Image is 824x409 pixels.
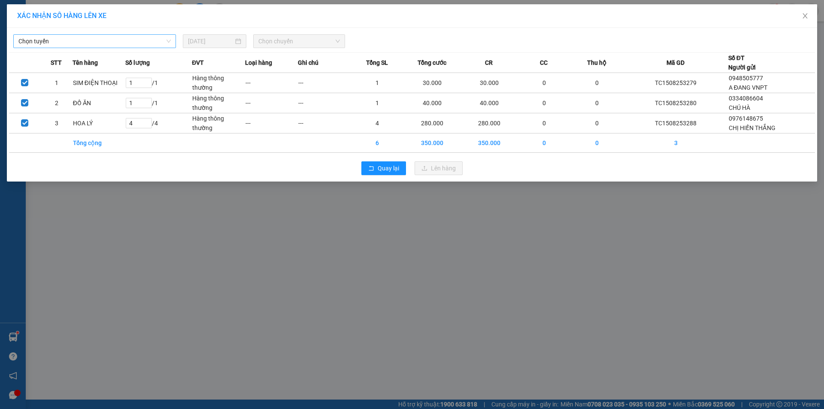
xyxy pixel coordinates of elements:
[729,95,763,102] span: 0334086604
[351,113,403,133] td: 4
[403,93,460,113] td: 40.000
[125,58,150,67] span: Số lượng
[518,113,570,133] td: 0
[666,58,685,67] span: Mã GD
[403,133,460,153] td: 350.000
[485,58,493,67] span: CR
[351,73,403,93] td: 1
[298,93,351,113] td: ---
[73,58,98,67] span: Tên hàng
[403,73,460,93] td: 30.000
[125,73,192,93] td: / 1
[378,164,399,173] span: Quay lại
[51,58,62,67] span: STT
[192,113,245,133] td: Hàng thông thường
[571,113,624,133] td: 0
[418,58,446,67] span: Tổng cước
[624,133,728,153] td: 3
[540,58,548,67] span: CC
[518,73,570,93] td: 0
[298,73,351,93] td: ---
[245,113,298,133] td: ---
[298,58,318,67] span: Ghi chú
[403,113,460,133] td: 280.000
[192,93,245,113] td: Hàng thông thường
[518,93,570,113] td: 0
[245,58,272,67] span: Loại hàng
[587,58,606,67] span: Thu hộ
[188,36,233,46] input: 15/08/2025
[351,93,403,113] td: 1
[624,113,728,133] td: TC1508253288
[571,133,624,153] td: 0
[366,58,388,67] span: Tổng SL
[73,73,125,93] td: SIM ĐIỆN THOẠI
[802,12,809,19] span: close
[729,124,776,131] span: CHỊ HIỀN THẮNG
[18,35,171,48] span: Chọn tuyến
[73,93,125,113] td: ĐỒ ĂN
[728,53,756,72] div: Số ĐT Người gửi
[192,58,204,67] span: ĐVT
[571,93,624,113] td: 0
[192,73,245,93] td: Hàng thông thường
[73,113,125,133] td: HOA LÝ
[729,84,767,91] span: A ĐANG VNPT
[245,73,298,93] td: ---
[298,113,351,133] td: ---
[24,7,86,35] strong: CHUYỂN PHÁT NHANH AN PHÚ QUÝ
[460,113,518,133] td: 280.000
[21,36,87,66] span: [GEOGRAPHIC_DATA], [GEOGRAPHIC_DATA] ↔ [GEOGRAPHIC_DATA]
[41,73,73,93] td: 1
[460,93,518,113] td: 40.000
[460,73,518,93] td: 30.000
[17,12,106,20] span: XÁC NHẬN SỐ HÀNG LÊN XE
[460,133,518,153] td: 350.000
[793,4,817,28] button: Close
[351,133,403,153] td: 6
[624,93,728,113] td: TC1508253280
[245,93,298,113] td: ---
[729,104,750,111] span: CHÚ HÀ
[415,161,463,175] button: uploadLên hàng
[4,46,20,89] img: logo
[258,35,340,48] span: Chọn chuyến
[571,73,624,93] td: 0
[368,165,374,172] span: rollback
[125,113,192,133] td: / 4
[41,113,73,133] td: 3
[361,161,406,175] button: rollbackQuay lại
[729,75,763,82] span: 0948505777
[73,133,125,153] td: Tổng cộng
[518,133,570,153] td: 0
[41,93,73,113] td: 2
[125,93,192,113] td: / 1
[624,73,728,93] td: TC1508253279
[729,115,763,122] span: 0976148675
